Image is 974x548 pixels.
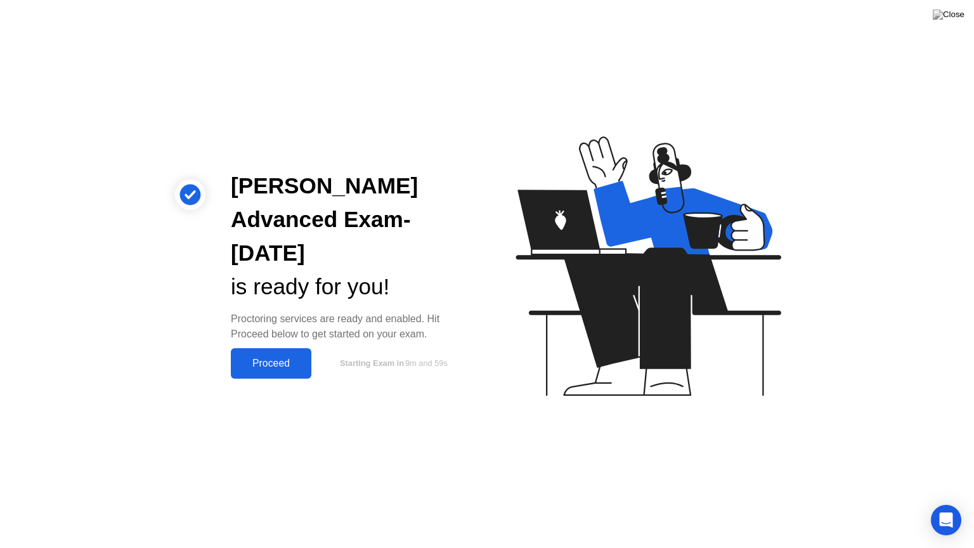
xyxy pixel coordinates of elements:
span: 9m and 59s [405,358,448,368]
div: Open Intercom Messenger [931,505,961,535]
div: [PERSON_NAME] Advanced Exam- [DATE] [231,169,467,270]
div: Proceed [235,358,308,369]
div: Proctoring services are ready and enabled. Hit Proceed below to get started on your exam. [231,311,467,342]
img: Close [933,10,964,20]
div: is ready for you! [231,270,467,304]
button: Proceed [231,348,311,379]
button: Starting Exam in9m and 59s [318,351,467,375]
